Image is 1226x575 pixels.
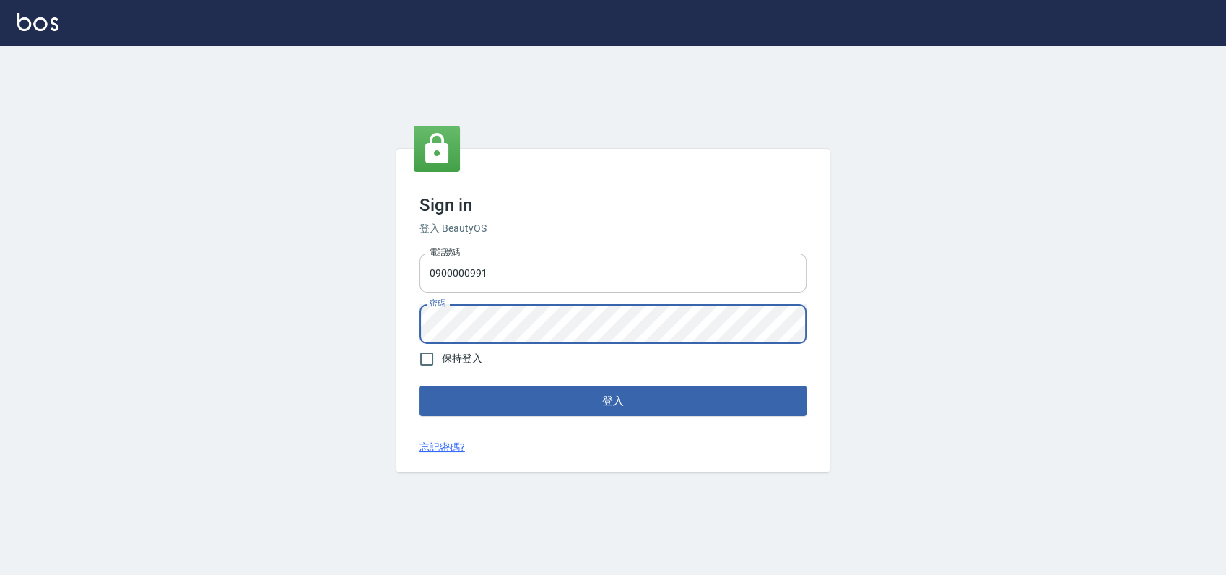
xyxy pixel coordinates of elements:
[17,13,58,31] img: Logo
[419,386,807,416] button: 登入
[442,351,482,366] span: 保持登入
[430,247,460,258] label: 電話號碼
[419,221,807,236] h6: 登入 BeautyOS
[430,298,445,308] label: 密碼
[419,195,807,215] h3: Sign in
[419,440,465,455] a: 忘記密碼?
